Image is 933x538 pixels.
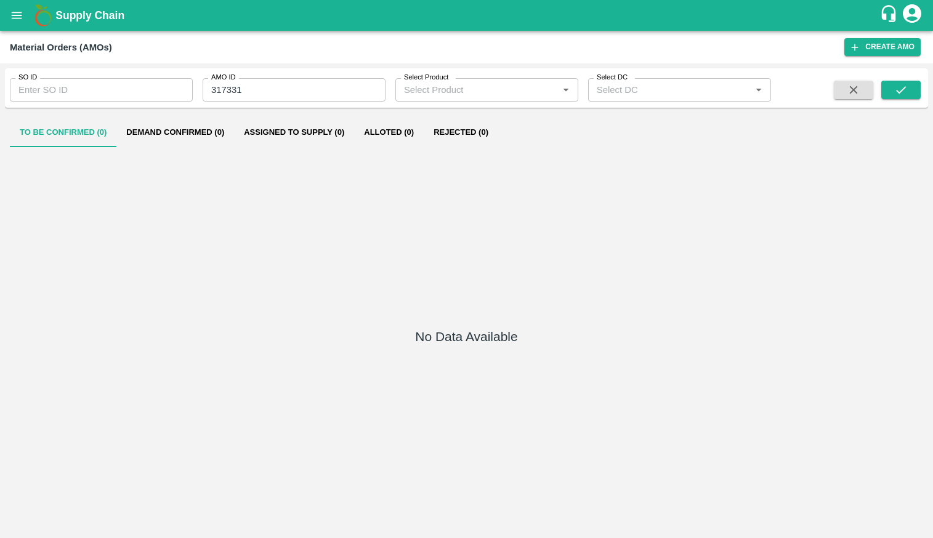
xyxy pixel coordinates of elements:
div: Material Orders (AMOs) [10,39,112,55]
h5: No Data Available [415,328,517,345]
input: Enter SO ID [10,78,193,102]
div: customer-support [879,4,901,26]
button: Rejected (0) [424,118,498,147]
label: SO ID [18,73,37,82]
button: Open [751,82,767,98]
input: Select DC [592,82,731,98]
a: Supply Chain [55,7,879,24]
button: open drawer [2,1,31,30]
label: AMO ID [211,73,236,82]
input: Select Product [399,82,554,98]
input: Enter AMO ID [203,78,386,102]
b: Supply Chain [55,9,124,22]
button: Open [558,82,574,98]
img: logo [31,3,55,28]
button: Demand Confirmed (0) [116,118,234,147]
label: Select DC [597,73,628,82]
label: Select Product [404,73,448,82]
button: Alloted (0) [354,118,424,147]
button: To Be Confirmed (0) [10,118,116,147]
button: Create AMO [844,38,921,56]
div: account of current user [901,2,923,28]
button: Assigned to Supply (0) [234,118,354,147]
